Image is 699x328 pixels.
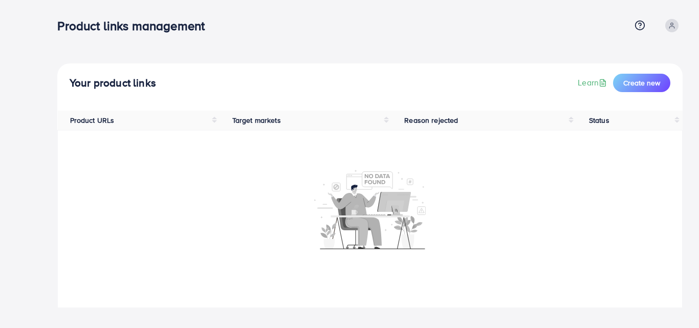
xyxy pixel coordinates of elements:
[232,115,281,125] span: Target markets
[613,74,670,92] button: Create new
[623,78,660,88] span: Create new
[57,18,213,33] h3: Product links management
[70,77,156,90] h4: Your product links
[70,115,115,125] span: Product URLs
[589,115,609,125] span: Status
[314,169,426,249] img: No account
[578,77,609,89] a: Learn
[404,115,458,125] span: Reason rejected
